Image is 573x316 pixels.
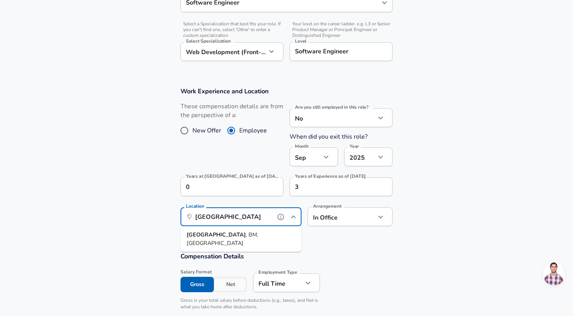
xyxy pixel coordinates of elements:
span: Salary Format [181,269,247,275]
div: No [290,108,376,127]
button: Gross [181,277,214,292]
label: Years of Experience as of [DATE] [295,174,366,179]
button: Net [214,277,247,292]
span: , BM, [GEOGRAPHIC_DATA] [187,231,258,247]
label: Level [295,39,306,43]
span: Select a Specialization that best fits your role. If you can't find one, select 'Other' to enter ... [181,21,283,38]
span: New Offer [192,126,221,135]
input: 7 [290,177,376,196]
p: Gross is your total salary before deductions (e.g., taxes), and Net is what you take home after d... [181,297,320,310]
div: Sep [290,147,321,166]
button: help [275,211,286,223]
label: Select Specialization [186,39,230,43]
input: 0 [181,177,267,196]
h3: Compensation Details [181,252,392,261]
label: Employment Type [258,270,297,275]
label: Are you still employed in this role? [295,105,368,109]
strong: [GEOGRAPHIC_DATA] [187,231,246,238]
label: Year [349,144,359,149]
label: Years at [GEOGRAPHIC_DATA] as of [DATE] [186,174,279,179]
label: Arrangement [313,204,341,208]
label: These compensation details are from the perspective of a: [181,102,283,120]
label: Location [186,204,204,208]
div: Open chat [543,262,566,285]
div: In Office [308,207,364,226]
span: Employee [239,126,267,135]
h3: Work Experience and Location [181,87,392,96]
button: Close [288,212,299,222]
span: Your level on the career ladder. e.g. L3 or Senior Product Manager or Principal Engineer or Disti... [290,21,392,38]
label: Month [295,144,308,149]
input: L3 [293,46,389,58]
label: When did you exit this role? [290,132,368,141]
div: Full Time [253,273,303,292]
div: Web Development (Front-End) [181,42,267,61]
div: 2025 [344,147,376,166]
